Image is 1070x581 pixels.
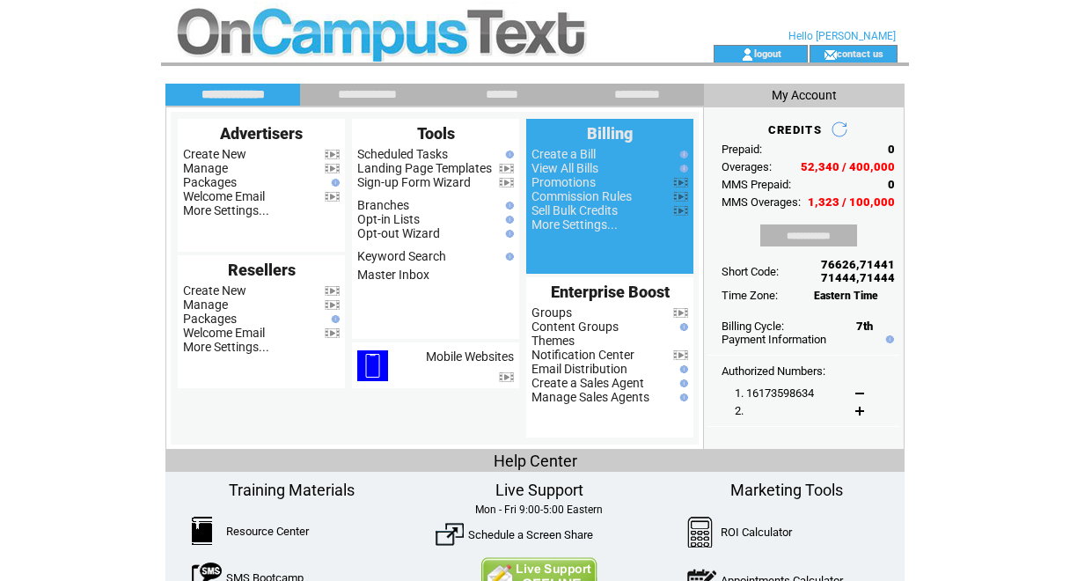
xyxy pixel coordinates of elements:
img: video.png [673,206,688,216]
img: video.png [673,350,688,360]
span: MMS Prepaid: [722,178,791,191]
img: video.png [325,286,340,296]
span: Resellers [228,261,296,279]
img: help.gif [676,151,688,158]
a: Opt-in Lists [357,212,420,226]
span: 7th [856,320,873,333]
img: ScreenShare.png [436,520,464,548]
span: CREDITS [768,123,822,136]
img: help.gif [676,323,688,331]
a: Manage [183,298,228,312]
img: help.gif [676,165,688,173]
img: video.png [673,192,688,202]
span: 1. 16173598634 [735,386,814,400]
img: video.png [325,300,340,310]
a: Groups [531,305,572,320]
span: Overages: [722,160,772,173]
a: Manage Sales Agents [531,390,649,404]
span: Enterprise Boost [551,283,670,301]
span: Live Support [495,481,583,499]
a: Opt-out Wizard [357,226,440,240]
a: contact us [837,48,883,59]
img: video.png [325,164,340,173]
img: video.png [325,192,340,202]
img: video.png [499,178,514,188]
img: video.png [499,372,514,382]
img: video.png [499,164,514,173]
span: 76626,71441 71444,71444 [821,258,895,284]
span: 2. [735,404,744,417]
a: Content Groups [531,320,619,334]
a: Sign-up Form Wizard [357,175,471,189]
img: help.gif [502,253,514,261]
a: Create a Sales Agent [531,376,644,390]
a: Master Inbox [357,268,429,282]
a: More Settings... [183,203,269,217]
a: Schedule a Screen Share [468,528,593,541]
span: Eastern Time [814,290,878,302]
img: video.png [673,308,688,318]
a: More Settings... [531,217,618,232]
a: Packages [183,312,237,326]
a: Welcome Email [183,189,265,203]
span: Training Materials [229,481,355,499]
img: help.gif [676,379,688,387]
span: My Account [772,88,837,102]
img: help.gif [882,335,894,343]
a: Scheduled Tasks [357,147,448,161]
span: 52,340 / 400,000 [801,160,895,173]
a: Email Distribution [531,362,627,376]
span: Billing [587,124,633,143]
span: Mon - Fri 9:00-5:00 Eastern [475,504,603,516]
a: Create New [183,147,246,161]
img: help.gif [327,315,340,323]
span: Marketing Tools [730,481,843,499]
span: 1,323 / 100,000 [808,195,895,209]
a: Packages [183,175,237,189]
a: Branches [357,198,409,212]
img: contact_us_icon.gif [824,48,837,62]
img: account_icon.gif [741,48,754,62]
a: Resource Center [226,525,309,538]
span: Tools [417,124,455,143]
a: Landing Page Templates [357,161,492,175]
img: video.png [325,150,340,159]
img: help.gif [676,393,688,401]
a: ROI Calculator [721,526,792,539]
img: help.gif [676,365,688,373]
img: help.gif [502,151,514,158]
span: Help Center [494,452,577,470]
a: logout [754,48,781,59]
a: Create a Bill [531,147,596,161]
span: Time Zone: [722,289,778,302]
span: 0 [888,143,895,156]
a: Create New [183,283,246,298]
a: Mobile Websites [426,349,514,364]
img: help.gif [502,230,514,238]
a: Keyword Search [357,249,446,263]
a: View All Bills [531,161,598,175]
span: Authorized Numbers: [722,364,825,378]
span: Billing Cycle: [722,320,784,333]
img: help.gif [327,179,340,187]
img: ResourceCenter.png [192,517,212,545]
span: Advertisers [220,124,303,143]
a: Notification Center [531,348,634,362]
img: help.gif [502,216,514,224]
a: More Settings... [183,340,269,354]
a: Manage [183,161,228,175]
img: video.png [325,328,340,338]
span: 0 [888,178,895,191]
span: MMS Overages: [722,195,801,209]
span: Short Code: [722,265,779,278]
a: Commission Rules [531,189,632,203]
a: Sell Bulk Credits [531,203,618,217]
a: Payment Information [722,333,826,346]
img: Calculator.png [687,517,714,548]
a: Themes [531,334,575,348]
span: Hello [PERSON_NAME] [788,30,896,42]
img: video.png [673,178,688,188]
img: help.gif [502,202,514,210]
img: mobile-websites.png [357,350,388,381]
span: Prepaid: [722,143,762,156]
